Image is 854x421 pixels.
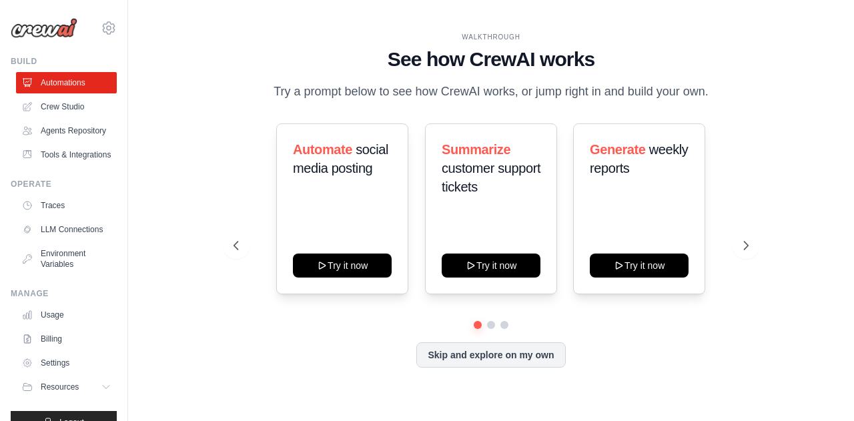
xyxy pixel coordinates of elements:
p: Try a prompt below to see how CrewAI works, or jump right in and build your own. [267,82,715,101]
a: Traces [16,195,117,216]
span: weekly reports [590,142,688,175]
span: Summarize [442,142,510,157]
a: Agents Repository [16,120,117,141]
span: customer support tickets [442,161,540,194]
a: Billing [16,328,117,350]
a: Tools & Integrations [16,144,117,165]
a: LLM Connections [16,219,117,240]
div: WALKTHROUGH [234,32,748,42]
span: Generate [590,142,646,157]
button: Try it now [293,254,392,278]
a: Crew Studio [16,96,117,117]
button: Try it now [590,254,689,278]
img: Logo [11,18,77,38]
button: Try it now [442,254,540,278]
button: Skip and explore on my own [416,342,565,368]
button: Resources [16,376,117,398]
a: Automations [16,72,117,93]
div: Manage [11,288,117,299]
a: Usage [16,304,117,326]
div: Build [11,56,117,67]
span: social media posting [293,142,388,175]
a: Environment Variables [16,243,117,275]
a: Settings [16,352,117,374]
span: Resources [41,382,79,392]
div: Operate [11,179,117,189]
span: Automate [293,142,352,157]
h1: See how CrewAI works [234,47,748,71]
